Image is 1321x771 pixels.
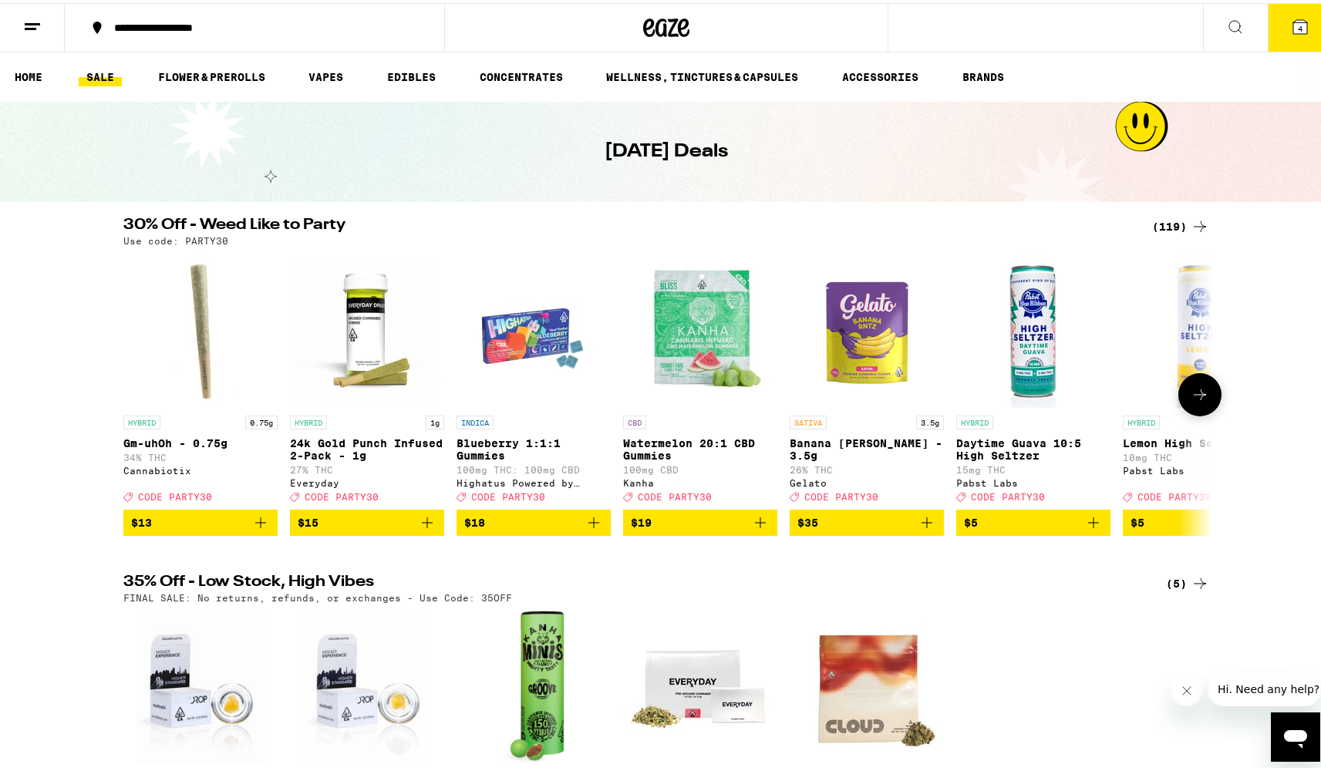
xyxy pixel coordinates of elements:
[123,233,228,243] p: Use code: PARTY30
[1123,251,1277,405] img: Pabst Labs - Lemon High Seltzer
[623,251,777,507] a: Open page for Watermelon 20:1 CBD Gummies from Kanha
[1171,672,1202,703] iframe: Close message
[123,507,278,533] button: Add to bag
[956,251,1110,507] a: Open page for Daytime Guava 10:5 High Seltzer from Pabst Labs
[457,412,494,426] p: INDICA
[1166,571,1209,590] a: (5)
[623,462,777,472] p: 100mg CBD
[290,475,444,485] div: Everyday
[956,251,1110,405] img: Pabst Labs - Daytime Guava 10:5 High Seltzer
[464,513,485,526] span: $18
[804,489,878,499] span: CODE PARTY30
[631,513,652,526] span: $19
[123,251,278,507] a: Open page for Gm-uhOh - 0.75g from Cannabiotix
[301,65,351,83] a: VAPES
[638,489,712,499] span: CODE PARTY30
[123,449,278,460] p: 34% THC
[290,412,327,426] p: HYBRID
[790,251,944,507] a: Open page for Banana Runtz - 3.5g from Gelato
[955,65,1012,83] a: BRANDS
[298,513,318,526] span: $15
[426,412,444,426] p: 1g
[150,65,273,83] a: FLOWER & PREROLLS
[123,590,512,600] p: FINAL SALE: No returns, refunds, or exchanges - Use Code: 35OFF
[290,507,444,533] button: Add to bag
[956,475,1110,485] div: Pabst Labs
[623,507,777,533] button: Add to bag
[79,65,122,83] a: SALE
[1208,669,1320,703] iframe: Message from company
[623,608,777,762] img: Everyday - Apple Jack Pre-Ground - 14g
[305,489,379,499] span: CODE PARTY30
[834,65,926,83] a: ACCESSORIES
[790,251,944,405] img: Gelato - Banana Runtz - 3.5g
[457,434,611,459] p: Blueberry 1:1:1 Gummies
[457,507,611,533] button: Add to bag
[790,475,944,485] div: Gelato
[123,251,278,405] img: Cannabiotix - Gm-uhOh - 0.75g
[379,65,443,83] a: EDIBLES
[797,513,818,526] span: $35
[623,251,777,405] img: Kanha - Watermelon 20:1 CBD Gummies
[123,571,1134,590] h2: 35% Off - Low Stock, High Vibes
[136,608,264,762] img: GoldDrop - Glitter Bomb Sugar - 1g
[1123,507,1277,533] button: Add to bag
[457,251,611,507] a: Open page for Blueberry 1:1:1 Gummies from Highatus Powered by Cannabiotix
[1123,251,1277,507] a: Open page for Lemon High Seltzer from Pabst Labs
[1131,513,1144,526] span: $5
[971,489,1045,499] span: CODE PARTY30
[956,462,1110,472] p: 15mg THC
[138,489,212,499] span: CODE PARTY30
[1123,434,1277,446] p: Lemon High Seltzer
[471,489,545,499] span: CODE PARTY30
[916,412,944,426] p: 3.5g
[457,462,611,472] p: 100mg THC: 100mg CBD
[503,608,564,762] img: Kanha - Groove Minis Nano Chocolate Bites
[790,434,944,459] p: Banana [PERSON_NAME] - 3.5g
[623,434,777,459] p: Watermelon 20:1 CBD Gummies
[956,507,1110,533] button: Add to bag
[956,434,1110,459] p: Daytime Guava 10:5 High Seltzer
[457,251,611,405] img: Highatus Powered by Cannabiotix - Blueberry 1:1:1 Gummies
[123,463,278,473] div: Cannabiotix
[790,507,944,533] button: Add to bag
[290,462,444,472] p: 27% THC
[245,412,278,426] p: 0.75g
[1152,214,1209,233] a: (119)
[1123,463,1277,473] div: Pabst Labs
[956,412,993,426] p: HYBRID
[598,65,806,83] a: WELLNESS, TINCTURES & CAPSULES
[605,136,728,162] h1: [DATE] Deals
[623,412,646,426] p: CBD
[131,513,152,526] span: $13
[472,65,571,83] a: CONCENTRATES
[623,475,777,485] div: Kanha
[457,475,611,485] div: Highatus Powered by Cannabiotix
[123,434,278,446] p: Gm-uhOh - 0.75g
[964,513,978,526] span: $5
[1298,21,1302,30] span: 4
[790,462,944,472] p: 26% THC
[1123,449,1277,460] p: 10mg THC
[290,251,444,405] img: Everyday - 24k Gold Punch Infused 2-Pack - 1g
[290,434,444,459] p: 24k Gold Punch Infused 2-Pack - 1g
[1137,489,1211,499] span: CODE PARTY30
[7,65,50,83] a: HOME
[290,251,444,507] a: Open page for 24k Gold Punch Infused 2-Pack - 1g from Everyday
[1271,709,1320,759] iframe: Button to launch messaging window
[123,412,160,426] p: HYBRID
[303,608,430,762] img: GoldDrop - Gushers Badder - 1g
[1123,412,1160,426] p: HYBRID
[123,214,1134,233] h2: 30% Off - Weed Like to Party
[790,608,944,762] img: Cloud - Lemonade - 14g
[790,412,827,426] p: SATIVA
